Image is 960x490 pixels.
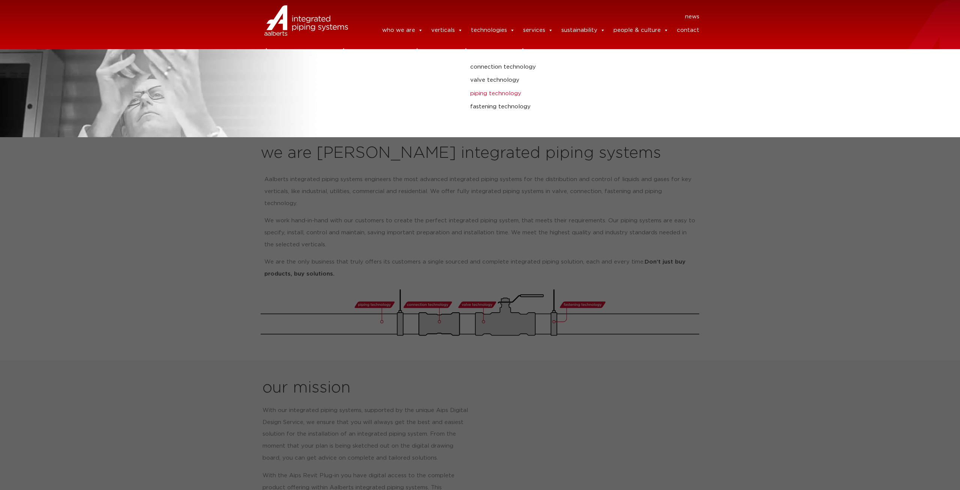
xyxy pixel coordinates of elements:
a: sustainability [561,23,605,38]
a: technologies [471,23,515,38]
a: news [685,11,699,23]
a: fastening technology [470,102,831,112]
p: We work hand-in-hand with our customers to create the perfect integrated piping system, that meet... [264,215,696,251]
a: valve technology [470,75,831,85]
a: people & culture [613,23,669,38]
p: With our integrated piping systems, supported by the unique Aips Digital Design Service, we ensur... [262,405,471,465]
p: We are the only business that truly offers its customers a single sourced and complete integrated... [264,256,696,280]
h2: our mission [262,379,483,397]
p: Aalberts integrated piping systems engineers the most advanced integrated piping systems for the ... [264,174,696,210]
nav: Menu [359,11,699,23]
a: connection technology [470,62,831,72]
a: verticals [431,23,463,38]
a: contact [677,23,699,38]
h2: we are [PERSON_NAME] integrated piping systems [261,144,699,162]
a: services [523,23,553,38]
a: who we are [382,23,423,38]
a: piping technology [470,89,831,99]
